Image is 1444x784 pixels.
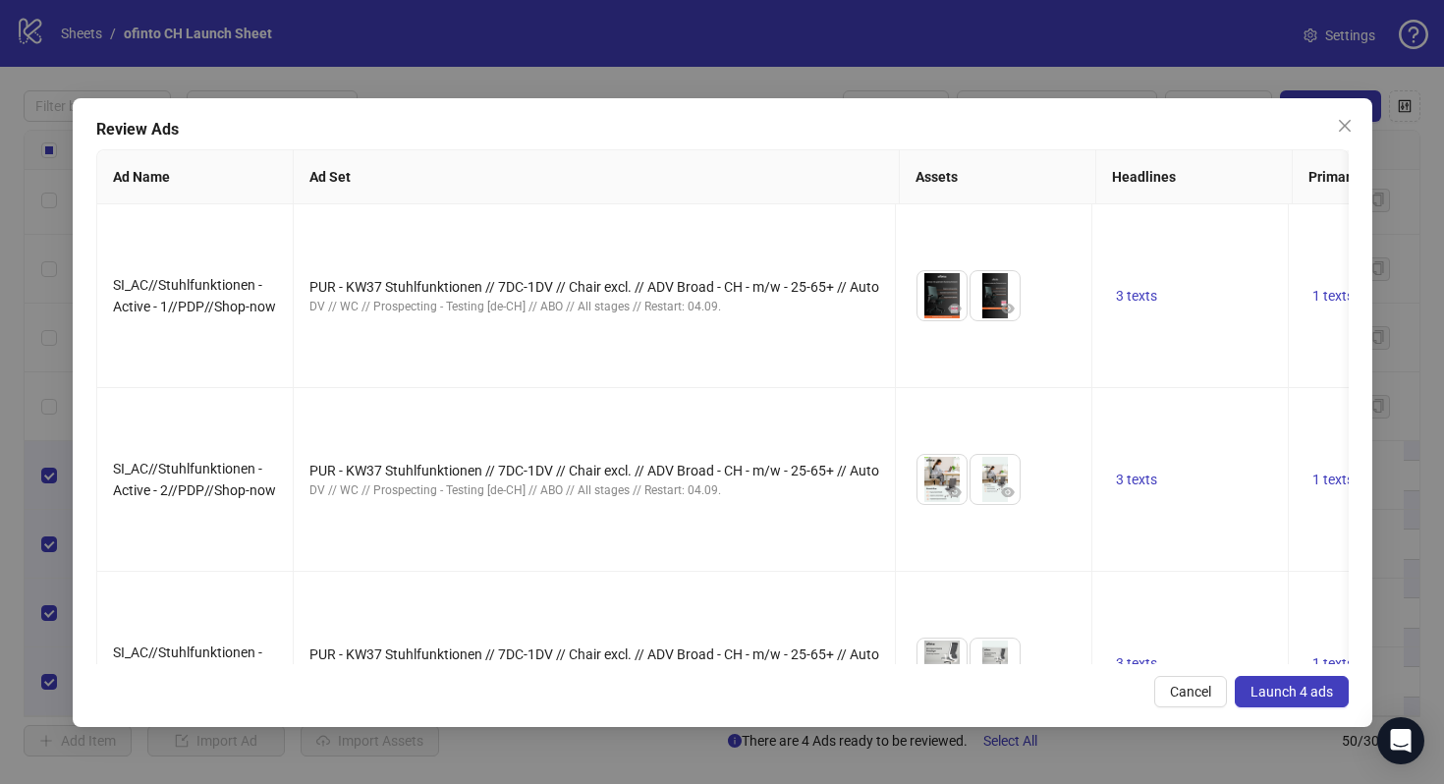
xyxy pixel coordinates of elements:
[1312,288,1354,304] span: 1 texts
[1329,110,1361,141] button: Close
[1096,150,1293,204] th: Headlines
[948,302,962,315] span: eye
[309,481,879,500] div: DV // WC // Prospecting - Testing [de-CH] // ABO // All stages // Restart: 04.09.
[996,480,1020,504] button: Preview
[1312,655,1354,671] span: 1 texts
[1305,284,1361,308] button: 1 texts
[1305,651,1361,675] button: 1 texts
[96,118,1349,141] div: Review Ads
[113,644,267,682] span: SI_AC//Stuhlfunktionen - Ergo - 1//PDP//Shop-now
[1337,118,1353,134] span: close
[900,150,1096,204] th: Assets
[309,460,879,481] div: PUR - KW37 Stuhlfunktionen // 7DC-1DV // Chair excl. // ADV Broad - CH - m/w - 25-65+ // Auto
[97,150,294,204] th: Ad Name
[971,271,1020,320] img: Asset 2
[113,461,276,498] span: SI_AC//Stuhlfunktionen - Active - 2//PDP//Shop-now
[996,664,1020,688] button: Preview
[1116,655,1157,671] span: 3 texts
[971,455,1020,504] img: Asset 2
[309,276,879,298] div: PUR - KW37 Stuhlfunktionen // 7DC-1DV // Chair excl. // ADV Broad - CH - m/w - 25-65+ // Auto
[1116,288,1157,304] span: 3 texts
[943,297,967,320] button: Preview
[1001,485,1015,499] span: eye
[971,639,1020,688] img: Asset 2
[1305,468,1361,491] button: 1 texts
[1250,684,1333,700] span: Launch 4 ads
[294,150,900,204] th: Ad Set
[1108,651,1165,675] button: 3 texts
[1108,284,1165,308] button: 3 texts
[1116,472,1157,487] span: 3 texts
[1001,302,1015,315] span: eye
[917,455,967,504] img: Asset 1
[1312,472,1354,487] span: 1 texts
[1377,717,1424,764] div: Open Intercom Messenger
[309,644,879,665] div: PUR - KW37 Stuhlfunktionen // 7DC-1DV // Chair excl. // ADV Broad - CH - m/w - 25-65+ // Auto
[943,664,967,688] button: Preview
[1154,676,1227,707] button: Cancel
[309,298,879,316] div: DV // WC // Prospecting - Testing [de-CH] // ABO // All stages // Restart: 04.09.
[917,271,967,320] img: Asset 1
[1235,676,1349,707] button: Launch 4 ads
[948,485,962,499] span: eye
[1170,684,1211,700] span: Cancel
[943,480,967,504] button: Preview
[996,297,1020,320] button: Preview
[1108,468,1165,491] button: 3 texts
[917,639,967,688] img: Asset 1
[113,277,276,314] span: SI_AC//Stuhlfunktionen - Active - 1//PDP//Shop-now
